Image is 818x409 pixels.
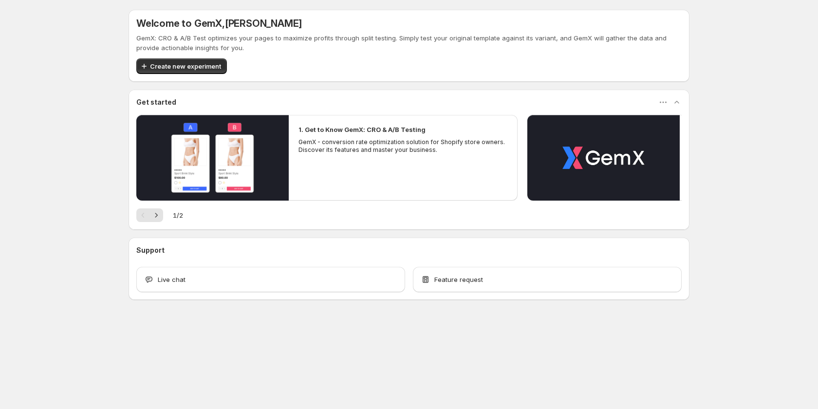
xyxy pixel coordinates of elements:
[136,97,176,107] h3: Get started
[158,275,186,284] span: Live chat
[527,115,680,201] button: Play video
[136,115,289,201] button: Play video
[298,138,508,154] p: GemX - conversion rate optimization solution for Shopify store owners. Discover its features and ...
[149,208,163,222] button: Next
[136,58,227,74] button: Create new experiment
[136,33,682,53] p: GemX: CRO & A/B Test optimizes your pages to maximize profits through split testing. Simply test ...
[173,210,183,220] span: 1 / 2
[298,125,426,134] h2: 1. Get to Know GemX: CRO & A/B Testing
[136,208,163,222] nav: Pagination
[150,61,221,71] span: Create new experiment
[136,245,165,255] h3: Support
[222,18,302,29] span: , [PERSON_NAME]
[434,275,483,284] span: Feature request
[136,18,302,29] h5: Welcome to GemX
